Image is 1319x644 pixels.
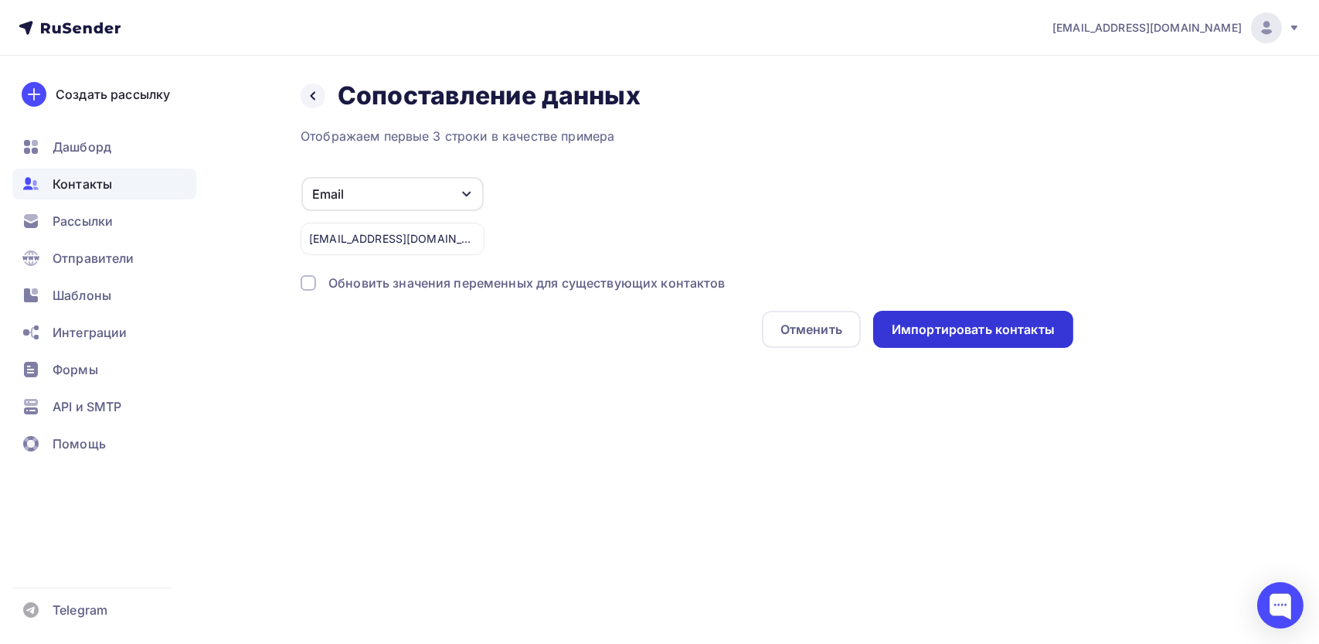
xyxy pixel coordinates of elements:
[53,249,134,267] span: Отправители
[53,434,106,453] span: Помощь
[301,176,484,212] button: Email
[53,360,98,379] span: Формы
[12,280,196,311] a: Шаблоны
[53,175,112,193] span: Контакты
[1052,20,1242,36] span: [EMAIL_ADDRESS][DOMAIN_NAME]
[780,320,842,339] div: Отменить
[53,601,107,619] span: Telegram
[338,80,641,111] h2: Сопоставление данных
[12,131,196,162] a: Дашборд
[53,286,111,305] span: Шаблоны
[312,185,344,203] div: Email
[53,397,121,416] span: API и SMTP
[328,274,726,292] div: Обновить значения переменных для существующих контактов
[12,243,196,274] a: Отправители
[53,323,127,342] span: Интеграции
[53,212,113,230] span: Рассылки
[892,321,1055,339] div: Импортировать контакты
[12,354,196,385] a: Формы
[1052,12,1300,43] a: [EMAIL_ADDRESS][DOMAIN_NAME]
[301,223,484,255] div: [EMAIL_ADDRESS][DOMAIN_NAME]
[301,127,1073,145] div: Отображаем первые 3 строки в качестве примера
[12,206,196,237] a: Рассылки
[56,85,170,104] div: Создать рассылку
[53,138,111,156] span: Дашборд
[12,169,196,199] a: Контакты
